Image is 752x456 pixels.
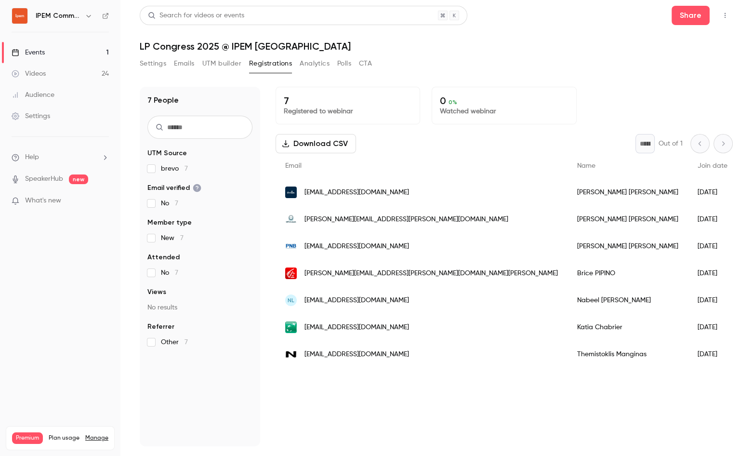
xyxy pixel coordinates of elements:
span: Premium [12,432,43,444]
span: No [161,199,178,208]
button: UTM builder [202,56,241,71]
span: What's new [25,196,61,206]
button: Download CSV [276,134,356,153]
div: Brice PIPINO [567,260,688,287]
div: Videos [12,69,46,79]
h1: 7 People [147,94,179,106]
div: Events [12,48,45,57]
div: Search for videos or events [148,11,244,21]
span: 0 % [449,99,457,106]
div: [PERSON_NAME] [PERSON_NAME] [567,206,688,233]
span: 7 [185,339,188,346]
span: Help [25,152,39,162]
p: 0 [440,95,568,107]
img: ath.forthnet.gr [285,349,297,360]
button: Emails [174,56,194,71]
span: NL [288,296,294,305]
a: SpeakerHub [25,174,63,184]
button: Share [672,6,710,25]
p: No results [147,303,252,312]
span: [EMAIL_ADDRESS][DOMAIN_NAME] [304,295,409,306]
div: Audience [12,90,54,100]
div: [DATE] [688,179,737,206]
span: Views [147,287,166,297]
a: Manage [85,434,108,442]
section: facet-groups [147,148,252,347]
div: [DATE] [688,206,737,233]
h6: IPEM Community [36,11,81,21]
span: Name [577,162,595,169]
span: 7 [175,269,178,276]
span: Join date [698,162,727,169]
span: brevo [161,164,188,174]
span: new [69,174,88,184]
button: Analytics [300,56,330,71]
p: Registered to webinar [284,107,412,116]
span: [EMAIL_ADDRESS][DOMAIN_NAME] [304,322,409,333]
span: [EMAIL_ADDRESS][DOMAIN_NAME] [304,349,409,360]
div: [PERSON_NAME] [PERSON_NAME] [567,179,688,206]
span: Other [161,337,188,347]
img: pnb.com.my [285,241,297,252]
button: Settings [140,56,166,71]
span: Email [285,162,302,169]
button: Polls [337,56,351,71]
img: eps.caisse-epargne.fr [285,268,297,279]
span: Email verified [147,183,201,193]
span: [EMAIL_ADDRESS][DOMAIN_NAME] [304,188,409,198]
div: Katia Chabrier [567,314,688,341]
li: help-dropdown-opener [12,152,109,162]
iframe: Noticeable Trigger [97,197,109,205]
h1: LP Congress 2025 @ IPEM [GEOGRAPHIC_DATA] [140,40,733,52]
span: Member type [147,218,192,228]
div: [DATE] [688,233,737,260]
div: [DATE] [688,341,737,368]
span: Attended [147,253,180,262]
p: Out of 1 [659,139,683,148]
span: Referrer [147,322,174,332]
span: UTM Source [147,148,187,158]
div: [DATE] [688,287,737,314]
img: bnpparibas.com [285,322,297,333]
span: No [161,268,178,278]
div: [PERSON_NAME] [PERSON_NAME] [567,233,688,260]
span: 7 [175,200,178,207]
span: 7 [180,235,184,241]
p: Watched webinar [440,107,568,116]
img: ofi-invest.com [285,214,297,225]
p: 7 [284,95,412,107]
span: [EMAIL_ADDRESS][DOMAIN_NAME] [304,241,409,252]
img: orillaam.com [285,187,297,198]
button: CTA [359,56,372,71]
span: [PERSON_NAME][EMAIL_ADDRESS][PERSON_NAME][DOMAIN_NAME][PERSON_NAME] [304,268,558,279]
div: Nabeel [PERSON_NAME] [567,287,688,314]
div: Themistoklis Manginas [567,341,688,368]
div: [DATE] [688,260,737,287]
span: New [161,233,184,243]
button: Registrations [249,56,292,71]
div: [DATE] [688,314,737,341]
span: Plan usage [49,434,79,442]
span: [PERSON_NAME][EMAIL_ADDRESS][PERSON_NAME][DOMAIN_NAME] [304,215,508,225]
img: IPEM Community [12,8,27,24]
div: Settings [12,111,50,121]
span: 7 [185,165,188,172]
